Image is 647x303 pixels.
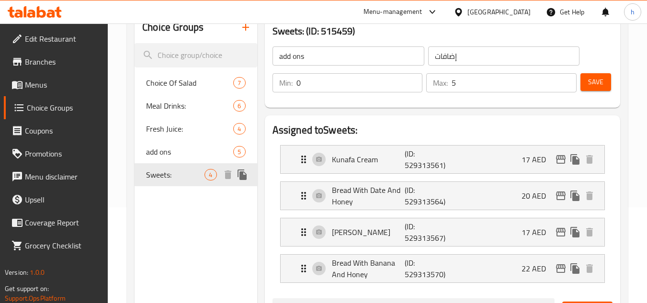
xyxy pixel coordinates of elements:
[554,152,568,167] button: edit
[433,77,448,89] p: Max:
[205,170,216,180] span: 4
[582,152,597,167] button: delete
[4,96,108,119] a: Choice Groups
[568,261,582,276] button: duplicate
[554,225,568,239] button: edit
[146,169,204,180] span: Sweets:
[582,225,597,239] button: delete
[332,226,405,238] p: [PERSON_NAME]
[25,240,101,251] span: Grocery Checklist
[568,225,582,239] button: duplicate
[146,100,233,112] span: Meal Drinks:
[135,117,257,140] div: Fresh Juice:4
[272,214,613,250] li: Expand
[467,7,531,17] div: [GEOGRAPHIC_DATA]
[135,71,257,94] div: Choice Of Salad7
[25,79,101,90] span: Menus
[522,226,554,238] p: 17 AED
[554,261,568,276] button: edit
[4,234,108,257] a: Grocery Checklist
[363,6,422,18] div: Menu-management
[4,142,108,165] a: Promotions
[142,20,204,34] h2: Choice Groups
[4,27,108,50] a: Edit Restaurant
[580,73,611,91] button: Save
[135,140,257,163] div: add ons5
[332,154,405,165] p: Kunafa Cream
[135,43,257,67] input: search
[332,257,405,280] p: Bread With Banana And Honey
[522,154,554,165] p: 17 AED
[272,141,613,178] li: Expand
[405,257,454,280] p: (ID: 529313570)
[27,102,101,113] span: Choice Groups
[25,217,101,228] span: Coverage Report
[272,23,613,39] h3: Sweets: (ID: 515459)
[135,163,257,186] div: Sweets:4deleteduplicate
[554,189,568,203] button: edit
[272,178,613,214] li: Expand
[281,255,604,282] div: Expand
[25,194,101,205] span: Upsell
[4,165,108,188] a: Menu disclaimer
[405,148,454,171] p: (ID: 529313561)
[568,152,582,167] button: duplicate
[279,77,293,89] p: Min:
[234,147,245,157] span: 5
[4,50,108,73] a: Branches
[234,79,245,88] span: 7
[4,73,108,96] a: Menus
[5,266,28,279] span: Version:
[135,94,257,117] div: Meal Drinks:6
[522,263,554,274] p: 22 AED
[4,119,108,142] a: Coupons
[405,221,454,244] p: (ID: 529313567)
[405,184,454,207] p: (ID: 529313564)
[582,261,597,276] button: delete
[631,7,635,17] span: h
[272,250,613,287] li: Expand
[233,77,245,89] div: Choices
[582,189,597,203] button: delete
[25,33,101,45] span: Edit Restaurant
[4,211,108,234] a: Coverage Report
[30,266,45,279] span: 1.0.0
[234,101,245,111] span: 6
[522,190,554,202] p: 20 AED
[281,146,604,173] div: Expand
[25,171,101,182] span: Menu disclaimer
[146,123,233,135] span: Fresh Juice:
[281,182,604,210] div: Expand
[568,189,582,203] button: duplicate
[233,100,245,112] div: Choices
[221,168,235,182] button: delete
[272,123,613,137] h2: Assigned to Sweets:
[146,146,233,157] span: add ons
[233,123,245,135] div: Choices
[25,56,101,67] span: Branches
[332,184,405,207] p: Bread With Date And Honey
[235,168,250,182] button: duplicate
[25,125,101,136] span: Coupons
[281,218,604,246] div: Expand
[5,282,49,295] span: Get support on:
[234,124,245,134] span: 4
[588,76,603,88] span: Save
[25,148,101,159] span: Promotions
[146,77,233,89] span: Choice Of Salad
[4,188,108,211] a: Upsell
